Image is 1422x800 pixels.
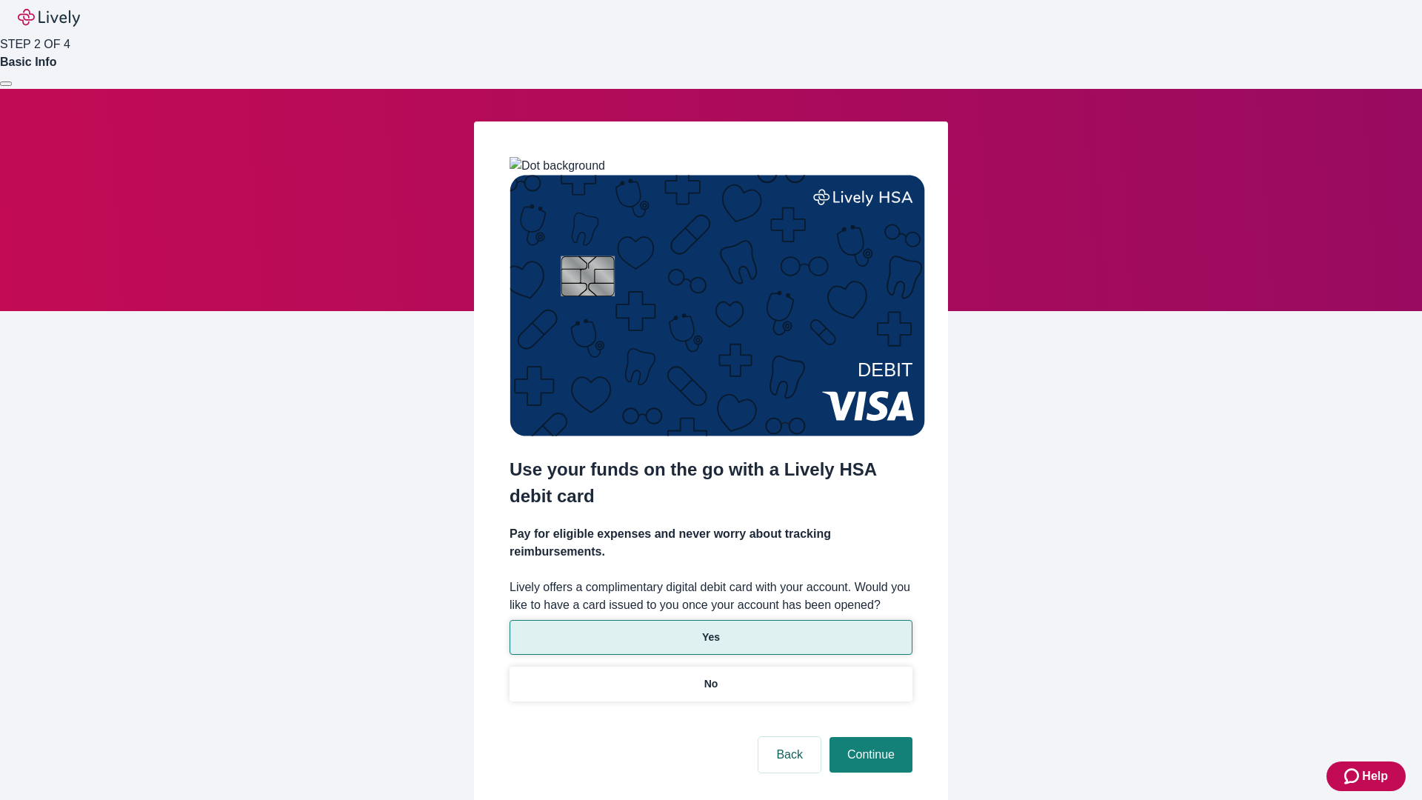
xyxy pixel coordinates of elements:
[510,175,925,436] img: Debit card
[510,620,912,655] button: Yes
[704,676,718,692] p: No
[510,157,605,175] img: Dot background
[18,9,80,27] img: Lively
[510,667,912,701] button: No
[1362,767,1388,785] span: Help
[510,525,912,561] h4: Pay for eligible expenses and never worry about tracking reimbursements.
[829,737,912,773] button: Continue
[510,579,912,614] label: Lively offers a complimentary digital debit card with your account. Would you like to have a card...
[1344,767,1362,785] svg: Zendesk support icon
[758,737,821,773] button: Back
[702,630,720,645] p: Yes
[1326,761,1406,791] button: Zendesk support iconHelp
[510,456,912,510] h2: Use your funds on the go with a Lively HSA debit card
